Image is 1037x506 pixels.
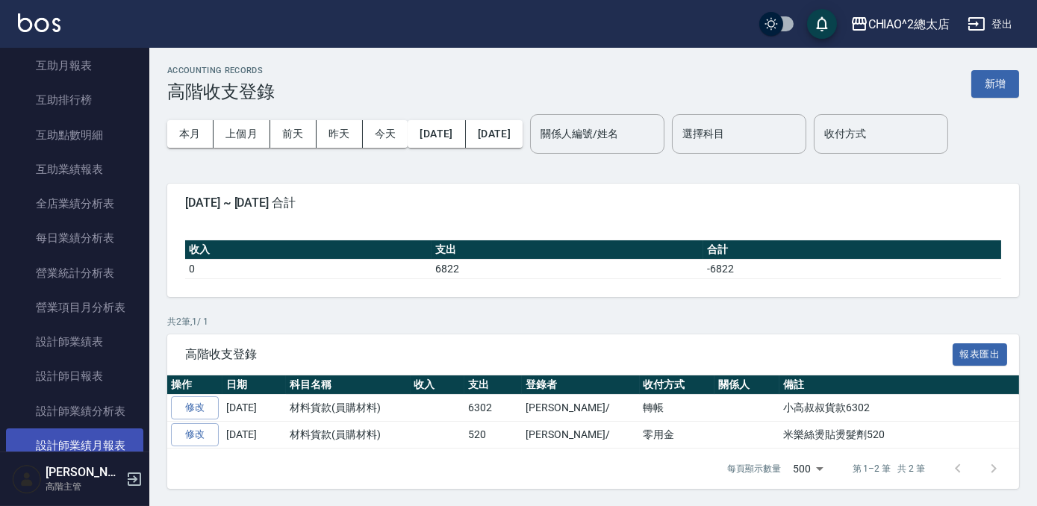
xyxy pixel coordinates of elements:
[408,120,465,148] button: [DATE]
[6,359,143,393] a: 設計師日報表
[363,120,408,148] button: 今天
[868,15,950,34] div: CHIAO^2總太店
[185,259,432,278] td: 0
[167,66,275,75] h2: ACCOUNTING RECORDS
[185,196,1001,210] span: [DATE] ~ [DATE] 合計
[522,395,639,422] td: [PERSON_NAME]/
[270,120,317,148] button: 前天
[6,221,143,255] a: 每日業績分析表
[953,346,1008,360] a: 報表匯出
[464,422,522,449] td: 520
[714,375,779,395] th: 關係人
[167,375,222,395] th: 操作
[844,9,956,40] button: CHIAO^2總太店
[286,422,411,449] td: 材料貨款(員購材料)
[185,347,953,362] span: 高階收支登錄
[185,240,432,260] th: 收入
[411,375,465,395] th: 收入
[464,375,522,395] th: 支出
[214,120,270,148] button: 上個月
[6,152,143,187] a: 互助業績報表
[727,462,781,475] p: 每頁顯示數量
[317,120,363,148] button: 昨天
[12,464,42,494] img: Person
[522,375,639,395] th: 登錄者
[853,462,925,475] p: 第 1–2 筆 共 2 筆
[807,9,837,39] button: save
[6,83,143,117] a: 互助排行榜
[6,187,143,221] a: 全店業績分析表
[46,465,122,480] h5: [PERSON_NAME]
[46,480,122,493] p: 高階主管
[466,120,523,148] button: [DATE]
[6,256,143,290] a: 營業統計分析表
[432,259,703,278] td: 6822
[18,13,60,32] img: Logo
[6,325,143,359] a: 設計師業績表
[522,422,639,449] td: [PERSON_NAME]/
[167,81,275,102] h3: 高階收支登錄
[971,76,1019,90] a: 新增
[703,240,1001,260] th: 合計
[971,70,1019,98] button: 新增
[6,428,143,463] a: 設計師業績月報表
[640,395,715,422] td: 轉帳
[6,49,143,83] a: 互助月報表
[171,396,219,419] a: 修改
[222,395,286,422] td: [DATE]
[432,240,703,260] th: 支出
[167,120,214,148] button: 本月
[6,118,143,152] a: 互助點數明細
[222,375,286,395] th: 日期
[286,395,411,422] td: 材料貨款(員購材料)
[787,449,829,489] div: 500
[286,375,411,395] th: 科目名稱
[962,10,1019,38] button: 登出
[640,375,715,395] th: 收付方式
[167,315,1019,328] p: 共 2 筆, 1 / 1
[222,422,286,449] td: [DATE]
[171,423,219,446] a: 修改
[703,259,1001,278] td: -6822
[464,395,522,422] td: 6302
[953,343,1008,366] button: 報表匯出
[640,422,715,449] td: 零用金
[6,290,143,325] a: 營業項目月分析表
[6,394,143,428] a: 設計師業績分析表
